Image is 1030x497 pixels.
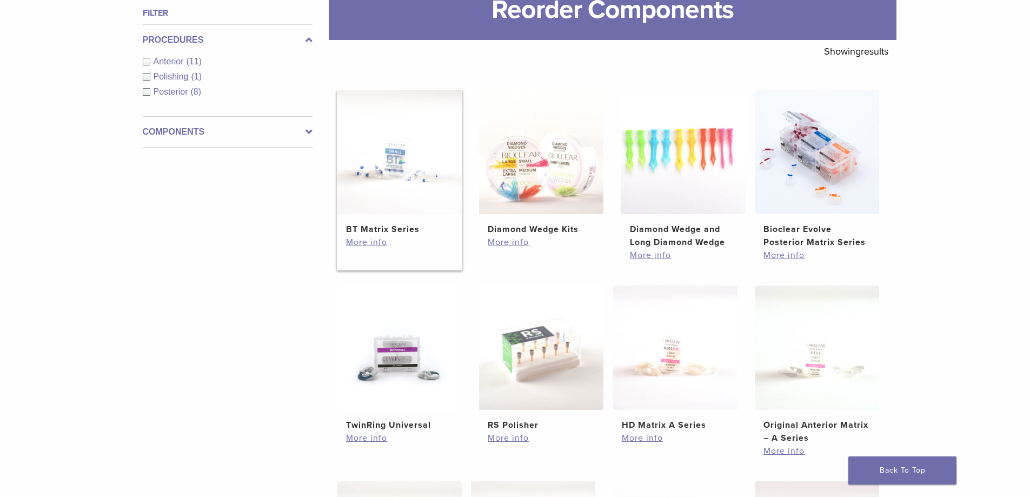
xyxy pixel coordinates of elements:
[763,249,870,262] a: More info
[346,223,453,236] h2: BT Matrix Series
[187,57,202,66] span: (11)
[488,236,595,249] a: More info
[622,419,729,432] h2: HD Matrix A Series
[754,90,880,249] a: Bioclear Evolve Posterior Matrix SeriesBioclear Evolve Posterior Matrix Series
[337,286,462,410] img: TwinRing Universal
[755,286,879,410] img: Original Anterior Matrix - A Series
[191,72,202,81] span: (1)
[630,249,737,262] a: More info
[191,87,202,96] span: (8)
[488,419,595,432] h2: RS Polisher
[630,223,737,249] h2: Diamond Wedge and Long Diamond Wedge
[613,286,739,432] a: HD Matrix A SeriesHD Matrix A Series
[848,456,956,485] a: Back To Top
[824,40,888,63] p: Showing results
[346,432,453,445] a: More info
[479,286,603,410] img: RS Polisher
[154,72,191,81] span: Polishing
[613,286,737,410] img: HD Matrix A Series
[143,125,313,138] label: Components
[143,6,313,19] h4: Filter
[755,90,879,214] img: Bioclear Evolve Posterior Matrix Series
[754,286,880,445] a: Original Anterior Matrix - A SeriesOriginal Anterior Matrix – A Series
[154,87,191,96] span: Posterior
[154,57,187,66] span: Anterior
[479,90,604,236] a: Diamond Wedge KitsDiamond Wedge Kits
[143,34,313,47] label: Procedures
[479,286,604,432] a: RS PolisherRS Polisher
[621,90,746,214] img: Diamond Wedge and Long Diamond Wedge
[763,445,870,458] a: More info
[763,223,870,249] h2: Bioclear Evolve Posterior Matrix Series
[346,236,453,249] a: More info
[622,432,729,445] a: More info
[488,432,595,445] a: More info
[337,90,463,236] a: BT Matrix SeriesBT Matrix Series
[479,90,603,214] img: Diamond Wedge Kits
[763,419,870,445] h2: Original Anterior Matrix – A Series
[337,90,462,214] img: BT Matrix Series
[346,419,453,432] h2: TwinRing Universal
[337,286,463,432] a: TwinRing UniversalTwinRing Universal
[621,90,747,249] a: Diamond Wedge and Long Diamond WedgeDiamond Wedge and Long Diamond Wedge
[488,223,595,236] h2: Diamond Wedge Kits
